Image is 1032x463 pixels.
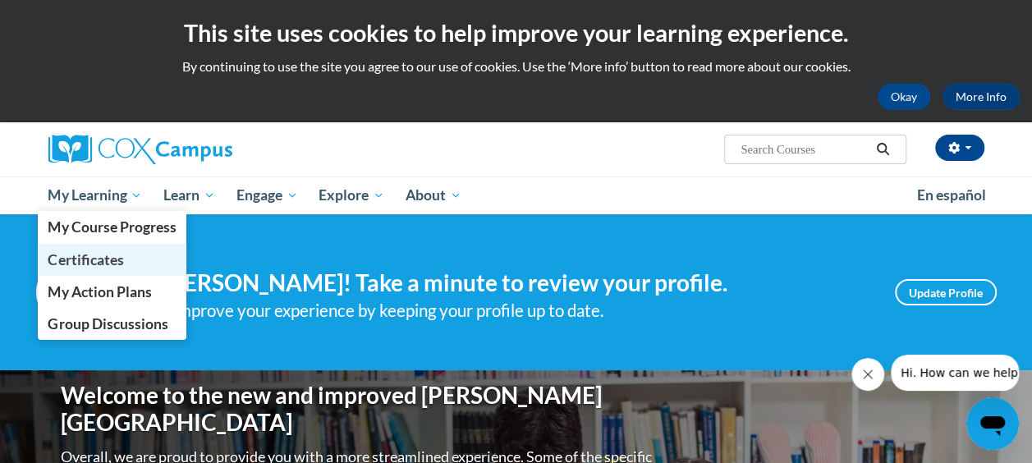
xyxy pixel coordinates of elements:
a: Cox Campus [48,135,344,164]
span: Engage [236,186,298,205]
div: Main menu [36,176,997,214]
a: Group Discussions [38,308,187,340]
a: My Action Plans [38,276,187,308]
a: About [395,176,472,214]
span: About [406,186,461,205]
h2: This site uses cookies to help improve your learning experience. [12,16,1020,49]
span: Learn [163,186,215,205]
span: Explore [319,186,384,205]
input: Search Courses [739,140,870,159]
a: My Course Progress [38,211,187,243]
button: Okay [878,84,930,110]
a: More Info [943,84,1020,110]
img: Cox Campus [48,135,232,164]
p: By continuing to use the site you agree to our use of cookies. Use the ‘More info’ button to read... [12,57,1020,76]
span: My Course Progress [48,218,176,236]
iframe: Close message [851,358,884,391]
a: En español [906,178,997,213]
a: Update Profile [895,279,997,305]
button: Account Settings [935,135,984,161]
span: En español [917,186,986,204]
span: Certificates [48,251,123,268]
span: Hi. How can we help? [10,11,133,25]
iframe: Message from company [891,355,1019,391]
h4: Hi [PERSON_NAME]! Take a minute to review your profile. [135,269,870,297]
h1: Welcome to the new and improved [PERSON_NAME][GEOGRAPHIC_DATA] [61,382,656,437]
span: Group Discussions [48,315,167,332]
div: Help improve your experience by keeping your profile up to date. [135,297,870,324]
a: My Learning [38,176,154,214]
iframe: Button to launch messaging window [966,397,1019,450]
img: Profile Image [36,255,110,329]
span: My Action Plans [48,283,151,300]
span: My Learning [48,186,142,205]
a: Learn [153,176,226,214]
button: Search [870,140,895,159]
a: Certificates [38,244,187,276]
a: Engage [226,176,309,214]
a: Explore [308,176,395,214]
